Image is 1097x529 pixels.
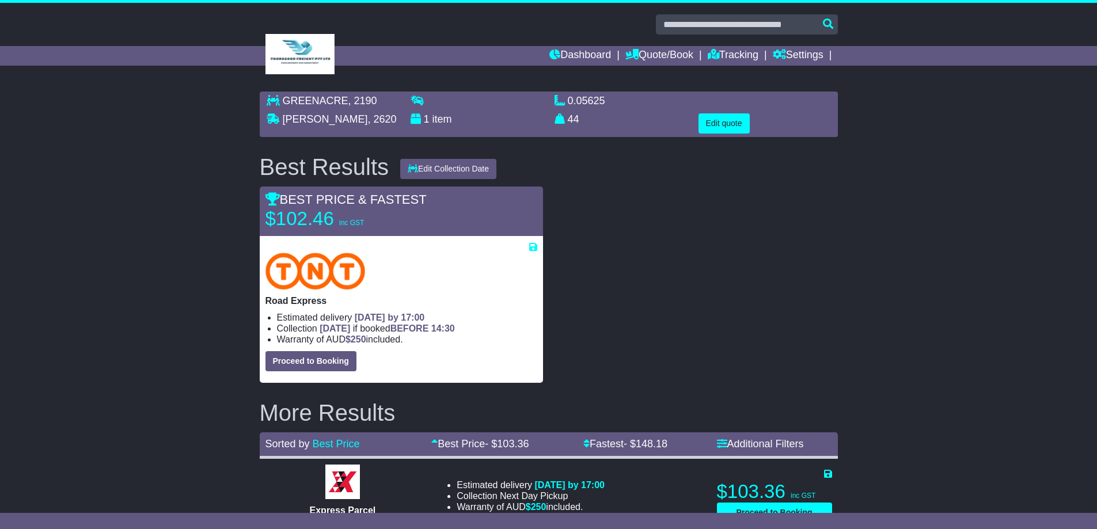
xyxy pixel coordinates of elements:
button: Edit Collection Date [400,159,496,179]
p: $103.36 [717,480,832,503]
span: 148.18 [636,438,667,450]
span: [DATE] by 17:00 [355,313,425,322]
span: GREENACRE [283,95,348,106]
a: Quote/Book [625,46,693,66]
span: Sorted by [265,438,310,450]
a: Settings [773,46,823,66]
li: Warranty of AUD included. [457,501,605,512]
div: Best Results [254,154,395,180]
span: , 2190 [348,95,377,106]
span: 103.36 [497,438,529,450]
button: Edit quote [699,113,750,134]
li: Collection [457,490,605,501]
button: Proceed to Booking [717,503,832,523]
span: BEFORE [390,324,429,333]
li: Estimated delivery [457,479,605,490]
h2: More Results [260,400,838,425]
li: Warranty of AUD included. [277,334,537,345]
span: 1 [424,113,430,125]
span: - $ [485,438,529,450]
span: inc GST [791,492,815,500]
img: Border Express: Express Parcel Service [325,465,360,499]
span: 14:30 [431,324,455,333]
span: [PERSON_NAME] [283,113,368,125]
span: 250 [351,334,366,344]
span: 44 [568,113,579,125]
span: if booked [320,324,454,333]
a: Additional Filters [717,438,804,450]
span: , 2620 [368,113,397,125]
img: TNT Domestic: Road Express [265,253,366,290]
a: Tracking [708,46,758,66]
span: inc GST [339,219,364,227]
span: 0.05625 [568,95,605,106]
a: Best Price- $103.36 [431,438,529,450]
a: Dashboard [549,46,611,66]
span: - $ [624,438,667,450]
span: Express Parcel Service [310,505,376,526]
p: Road Express [265,295,537,306]
a: Best Price [313,438,360,450]
span: BEST PRICE & FASTEST [265,192,427,207]
span: [DATE] [320,324,350,333]
a: Fastest- $148.18 [583,438,667,450]
p: $102.46 [265,207,409,230]
span: item [432,113,452,125]
button: Proceed to Booking [265,351,356,371]
span: [DATE] by 17:00 [534,480,605,490]
span: Next Day Pickup [500,491,568,501]
span: $ [526,502,546,512]
span: $ [346,334,366,344]
li: Collection [277,323,537,334]
span: 250 [531,502,546,512]
li: Estimated delivery [277,312,537,323]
